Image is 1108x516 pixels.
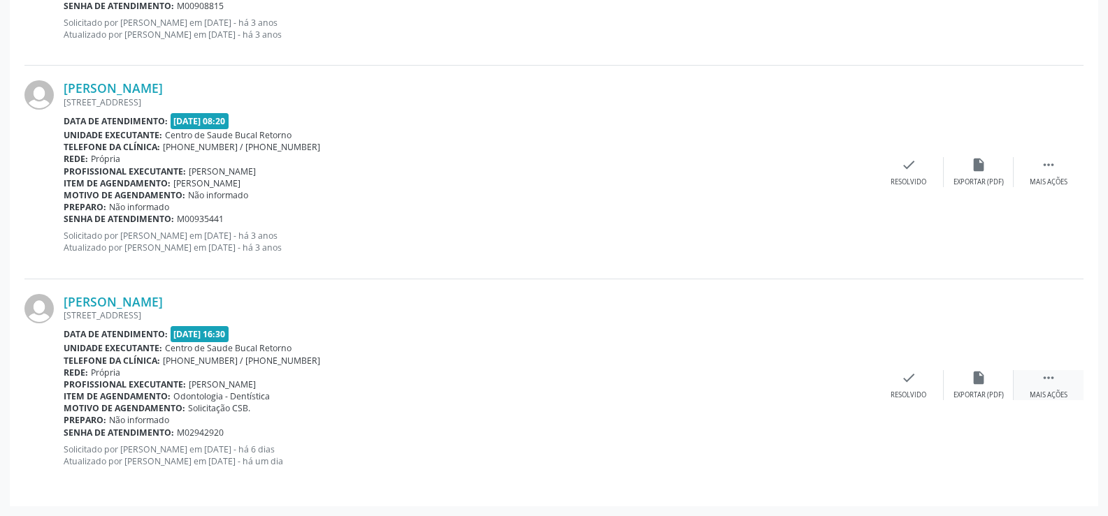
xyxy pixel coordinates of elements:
[64,328,168,340] b: Data de atendimento:
[188,189,248,201] span: Não informado
[64,96,874,108] div: [STREET_ADDRESS]
[64,17,874,40] p: Solicitado por [PERSON_NAME] em [DATE] - há 3 anos Atualizado por [PERSON_NAME] em [DATE] - há 3 ...
[971,157,986,172] i: insert_drive_file
[24,80,54,110] img: img
[901,157,916,172] i: check
[171,326,229,342] span: [DATE] 16:30
[1041,157,1056,172] i: 
[64,378,186,390] b: Profissional executante:
[891,390,926,400] div: Resolvido
[891,177,926,187] div: Resolvido
[177,427,224,438] span: M02942920
[109,201,169,213] span: Não informado
[64,213,174,225] b: Senha de atendimento:
[64,177,171,189] b: Item de agendamento:
[64,201,106,213] b: Preparo:
[189,165,256,177] span: [PERSON_NAME]
[177,213,224,225] span: M00935441
[91,367,120,378] span: Própria
[188,402,250,414] span: Solicitação CSB.
[189,378,256,390] span: [PERSON_NAME]
[1041,370,1056,385] i: 
[173,390,270,402] span: Odontologia - Dentística
[64,355,160,367] b: Telefone da clínica:
[64,189,185,201] b: Motivo de agendamento:
[64,342,162,354] b: Unidade executante:
[64,80,163,96] a: [PERSON_NAME]
[1030,390,1067,400] div: Mais ações
[64,129,162,141] b: Unidade executante:
[171,113,229,129] span: [DATE] 08:20
[954,177,1004,187] div: Exportar (PDF)
[64,390,171,402] b: Item de agendamento:
[64,165,186,177] b: Profissional executante:
[165,342,292,354] span: Centro de Saude Bucal Retorno
[64,414,106,426] b: Preparo:
[64,402,185,414] b: Motivo de agendamento:
[165,129,292,141] span: Centro de Saude Bucal Retorno
[64,230,874,253] p: Solicitado por [PERSON_NAME] em [DATE] - há 3 anos Atualizado por [PERSON_NAME] em [DATE] - há 3 ...
[954,390,1004,400] div: Exportar (PDF)
[971,370,986,385] i: insert_drive_file
[64,443,874,467] p: Solicitado por [PERSON_NAME] em [DATE] - há 6 dias Atualizado por [PERSON_NAME] em [DATE] - há um...
[173,177,240,189] span: [PERSON_NAME]
[163,141,320,153] span: [PHONE_NUMBER] / [PHONE_NUMBER]
[64,427,174,438] b: Senha de atendimento:
[64,309,874,321] div: [STREET_ADDRESS]
[64,294,163,309] a: [PERSON_NAME]
[64,115,168,127] b: Data de atendimento:
[109,414,169,426] span: Não informado
[64,141,160,153] b: Telefone da clínica:
[64,153,88,165] b: Rede:
[91,153,120,165] span: Própria
[1030,177,1067,187] div: Mais ações
[163,355,320,367] span: [PHONE_NUMBER] / [PHONE_NUMBER]
[24,294,54,323] img: img
[901,370,916,385] i: check
[64,367,88,378] b: Rede:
